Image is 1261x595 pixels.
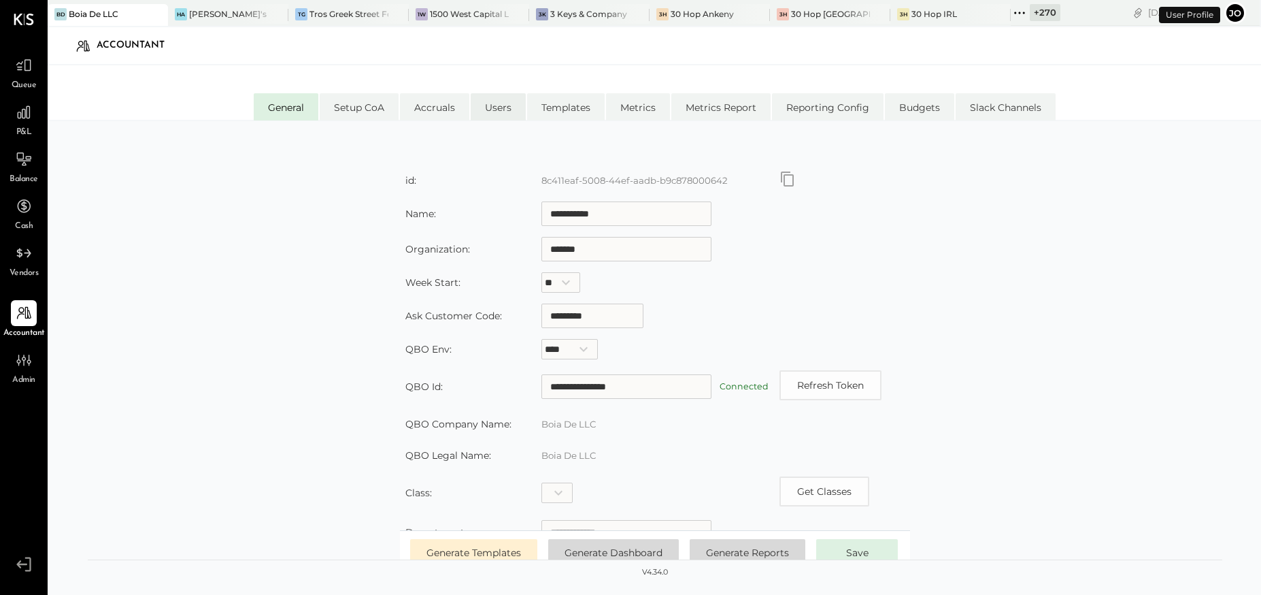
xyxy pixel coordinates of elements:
[405,276,460,289] label: Week Start:
[405,526,467,538] label: Department:
[527,93,605,120] li: Templates
[10,174,38,186] span: Balance
[405,449,491,462] label: QBO Legal Name:
[1148,6,1221,19] div: [DATE]
[97,35,178,57] div: Accountant
[548,539,679,566] button: Generate Dashboard
[1,99,47,139] a: P&L
[69,8,118,20] div: Boia De LLC
[405,310,502,322] label: Ask Customer Code:
[1131,5,1145,20] div: copy link
[471,93,526,120] li: Users
[405,243,470,255] label: Organization:
[885,93,954,120] li: Budgets
[405,174,416,187] label: id:
[295,8,307,20] div: TG
[3,327,45,340] span: Accountant
[405,343,452,355] label: QBO Env:
[606,93,670,120] li: Metrics
[405,418,511,430] label: QBO Company Name:
[1030,4,1060,21] div: + 270
[565,547,662,559] span: Generate Dashboard
[846,547,869,559] span: Save
[15,221,33,233] span: Cash
[416,8,428,20] div: 1W
[320,93,399,120] li: Setup CoA
[1,240,47,280] a: Vendors
[189,8,268,20] div: [PERSON_NAME]'s Atlanta
[1,146,47,186] a: Balance
[405,487,432,499] label: Class:
[779,370,881,400] button: Refresh Token
[175,8,187,20] div: HA
[777,8,789,20] div: 3H
[956,93,1056,120] li: Slack Channels
[1224,2,1246,24] button: Jo
[656,8,669,20] div: 3H
[541,175,728,186] label: 8c411eaf-5008-44ef-aadb-b9c878000642
[541,419,596,430] label: Boia De LLC
[1,193,47,233] a: Cash
[12,374,35,387] span: Admin
[309,8,388,20] div: Tros Greek Street Food - [PERSON_NAME]
[816,539,898,566] button: Save
[772,93,884,120] li: Reporting Config
[720,381,769,391] label: Connected
[791,8,870,20] div: 30 Hop [GEOGRAPHIC_DATA]
[690,539,805,566] button: Generate Reports
[430,8,509,20] div: 1500 West Capital LP
[10,268,39,280] span: Vendors
[706,547,789,559] span: Generate Reports
[1159,7,1220,23] div: User Profile
[54,8,67,20] div: BD
[1,300,47,340] a: Accountant
[410,539,537,566] button: Generate Templates
[536,8,548,20] div: 3K
[779,477,869,506] button: Copy id
[16,127,32,139] span: P&L
[897,8,909,20] div: 3H
[671,93,771,120] li: Metrics Report
[911,8,957,20] div: 30 Hop IRL
[1,52,47,92] a: Queue
[779,171,796,187] button: Copy id
[400,93,469,120] li: Accruals
[426,547,521,559] span: Generate Templates
[550,8,627,20] div: 3 Keys & Company
[642,567,668,578] div: v 4.34.0
[12,80,37,92] span: Queue
[671,8,734,20] div: 30 Hop Ankeny
[541,450,596,461] label: Boia De LLC
[405,208,436,220] label: Name:
[405,381,443,393] label: QBO Id:
[254,93,318,120] li: General
[1,347,47,387] a: Admin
